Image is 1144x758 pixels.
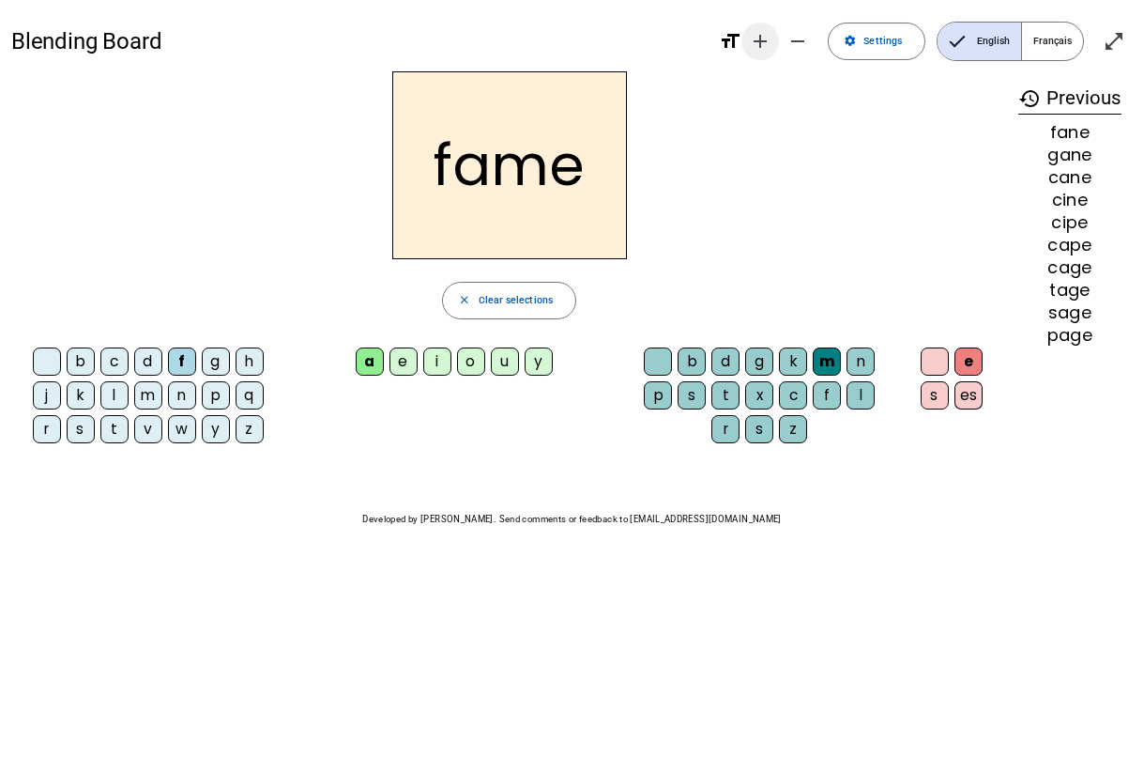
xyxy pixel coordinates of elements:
div: sage [1018,304,1121,321]
div: page [1018,327,1121,344]
div: n [168,381,196,410]
button: Settings [828,23,925,60]
div: t [100,415,129,443]
div: q [236,381,264,410]
div: j [33,381,61,410]
div: s [67,415,95,443]
div: e [389,348,418,376]
div: b [67,348,95,376]
mat-icon: settings [844,35,857,48]
span: English [938,23,1021,60]
div: p [644,381,672,410]
mat-icon: format_size [719,30,741,53]
div: e [954,348,983,376]
div: y [202,415,230,443]
div: u [491,348,519,376]
button: Enter full screen [1095,23,1133,60]
div: o [457,348,485,376]
div: es [954,381,984,410]
div: gane [1018,147,1121,163]
h1: Blending Board [11,19,708,64]
div: tage [1018,282,1121,299]
div: b [678,348,706,376]
div: d [711,348,740,376]
div: c [100,348,129,376]
div: p [202,381,230,410]
div: s [678,381,706,410]
div: f [813,381,841,410]
div: a [356,348,384,376]
div: t [711,381,740,410]
div: z [779,415,807,443]
div: k [67,381,95,410]
div: i [423,348,451,376]
p: Developed by [PERSON_NAME]. Send comments or feedback to [EMAIL_ADDRESS][DOMAIN_NAME] [11,511,1133,528]
div: n [847,348,875,376]
div: cine [1018,192,1121,209]
div: w [168,415,196,443]
div: f [168,348,196,376]
mat-icon: open_in_full [1103,30,1125,53]
div: cape [1018,237,1121,254]
div: k [779,348,807,376]
div: fane [1018,124,1121,141]
span: Clear selections [479,292,553,309]
div: cage [1018,259,1121,276]
div: v [134,415,162,443]
div: s [745,415,773,443]
span: Français [1022,23,1083,60]
div: y [525,348,553,376]
div: l [100,381,129,410]
mat-icon: close [458,294,471,307]
div: l [847,381,875,410]
div: r [33,415,61,443]
div: x [745,381,773,410]
h2: fame [392,71,627,259]
mat-icon: remove [786,30,809,53]
div: g [745,348,773,376]
div: z [236,415,264,443]
span: Settings [863,33,902,50]
div: d [134,348,162,376]
div: g [202,348,230,376]
h3: Previous [1018,83,1121,115]
div: cipe [1018,214,1121,231]
div: cane [1018,169,1121,186]
div: m [813,348,841,376]
button: Clear selections [442,282,576,319]
button: Increase font size [741,23,779,60]
mat-button-toggle-group: Language selection [937,22,1084,61]
button: Decrease font size [779,23,816,60]
mat-icon: add [749,30,771,53]
div: s [921,381,949,410]
div: m [134,381,162,410]
div: c [779,381,807,410]
div: r [711,415,740,443]
mat-icon: history [1018,87,1041,110]
div: h [236,348,264,376]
